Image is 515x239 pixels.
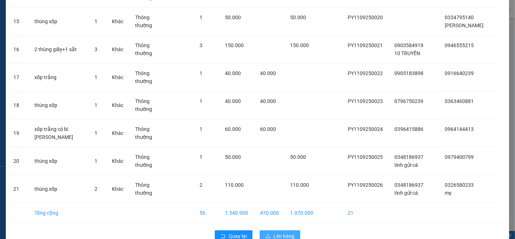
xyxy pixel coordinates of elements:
[8,147,29,175] td: 20
[29,63,89,91] td: xốp trắng
[342,203,389,223] td: 21
[200,182,203,188] span: 2
[194,203,219,223] td: 56
[129,147,162,175] td: Thông thường
[129,91,162,119] td: Thông thường
[290,42,309,48] span: 150.000
[445,22,483,28] span: [PERSON_NAME]
[394,154,423,160] span: 0348186937
[348,42,383,48] span: PY1109250021
[445,154,474,160] span: 0979400799
[219,203,254,223] td: 1.540.000
[445,182,474,188] span: 0326580233
[200,98,203,104] span: 1
[95,46,97,52] span: 3
[225,126,241,132] span: 60.000
[29,175,89,203] td: thùng xốp
[445,190,452,196] span: my
[225,154,241,160] span: 50.000
[394,126,423,132] span: 0396415886
[129,36,162,63] td: Thông thường
[394,70,423,76] span: 0905183898
[106,8,129,36] td: Khác
[445,42,474,48] span: 0946555215
[95,18,97,24] span: 1
[8,91,29,119] td: 18
[394,50,420,56] span: 10 TRUYỀN
[95,158,97,164] span: 1
[95,102,97,108] span: 1
[225,15,241,20] span: 50.000
[129,63,162,91] td: Thông thường
[95,186,97,192] span: 2
[8,8,29,36] td: 15
[95,130,97,136] span: 1
[8,36,29,63] td: 16
[106,91,129,119] td: Khác
[106,63,129,91] td: Khác
[129,175,162,203] td: Thông thường
[106,175,129,203] td: Khác
[260,98,276,104] span: 40.000
[29,8,89,36] td: thùng xốp
[8,63,29,91] td: 17
[106,36,129,63] td: Khác
[290,15,306,20] span: 50.000
[8,119,29,147] td: 19
[200,126,203,132] span: 1
[445,70,474,76] span: 0916640239
[348,182,383,188] span: PY1109250026
[200,70,203,76] span: 1
[348,126,383,132] span: PY1109250024
[29,203,89,223] td: Tổng cộng
[29,36,89,63] td: 2 thùng giấy+1 sắt
[394,190,418,196] span: tình gửi cá
[106,119,129,147] td: Khác
[348,70,383,76] span: PY1109250022
[95,74,97,80] span: 1
[290,182,309,188] span: 110.000
[260,126,276,132] span: 60.000
[445,15,474,20] span: 0334795140
[260,70,276,76] span: 40.000
[200,15,203,20] span: 1
[348,154,383,160] span: PY1109250025
[200,42,203,48] span: 3
[394,98,423,104] span: 0796750239
[29,91,89,119] td: thùng xốp
[225,182,244,188] span: 110.000
[8,175,29,203] td: 21
[394,162,418,168] span: tình gửi cá
[225,70,241,76] span: 40.000
[129,119,162,147] td: Thông thường
[445,126,474,132] span: 0964144413
[225,98,241,104] span: 40.000
[394,42,423,48] span: 0903584919
[200,154,203,160] span: 1
[29,119,89,147] td: xốp trắng có bì [PERSON_NAME]
[129,8,162,36] td: Thông thường
[285,203,319,223] td: 1.070.000
[348,98,383,104] span: PY1109250023
[445,98,474,104] span: 0363460881
[394,182,423,188] span: 0348186937
[29,147,89,175] td: thùng xốp
[348,15,383,20] span: PY1109250020
[225,42,244,48] span: 150.000
[254,203,285,223] td: 470.000
[106,147,129,175] td: Khác
[290,154,306,160] span: 50.000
